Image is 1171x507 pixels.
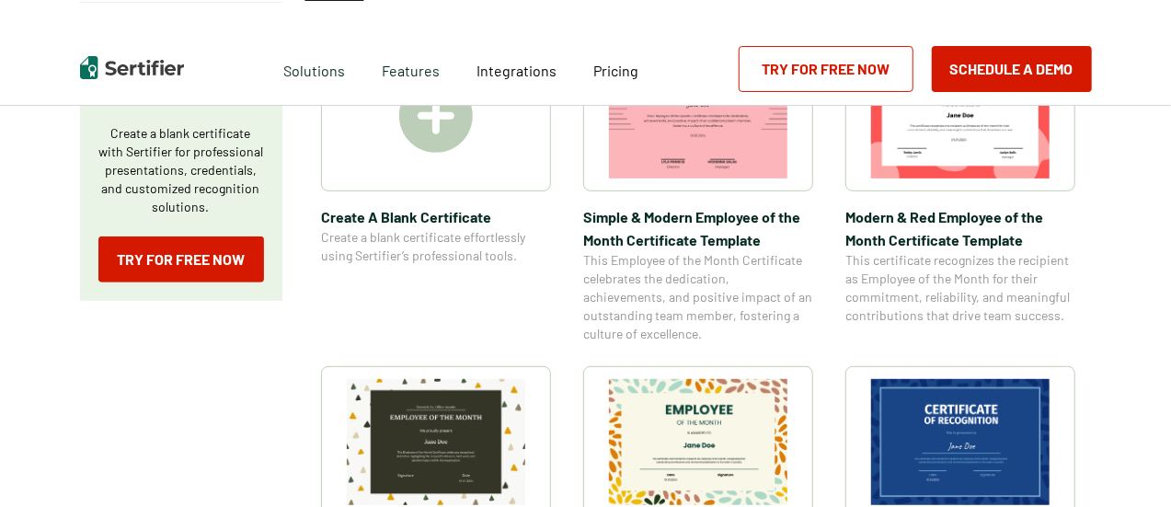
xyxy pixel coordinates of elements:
a: Modern & Red Employee of the Month Certificate TemplateModern & Red Employee of the Month Certifi... [845,40,1075,343]
a: Try for Free Now [739,46,913,92]
a: Simple & Modern Employee of the Month Certificate TemplateSimple & Modern Employee of the Month C... [583,40,813,343]
span: Simple & Modern Employee of the Month Certificate Template [583,205,813,251]
img: Simple & Modern Employee of the Month Certificate Template [609,52,787,179]
span: Modern & Red Employee of the Month Certificate Template [845,205,1075,251]
img: Modern & Red Employee of the Month Certificate Template [871,52,1050,179]
img: Simple & Colorful Employee of the Month Certificate Template [347,379,525,505]
img: Modern Dark Blue Employee of the Month Certificate Template [871,379,1050,505]
a: Try for Free Now [98,236,264,282]
span: Integrations [476,62,557,79]
a: Pricing [593,57,638,80]
span: Create a blank certificate effortlessly using Sertifier’s professional tools. [321,228,551,265]
span: Create A Blank Certificate [321,205,551,228]
a: Integrations [476,57,557,80]
img: Sertifier | Digital Credentialing Platform [80,56,184,79]
span: Pricing [593,62,638,79]
span: This certificate recognizes the recipient as Employee of the Month for their commitment, reliabil... [845,251,1075,325]
p: Create a blank certificate with Sertifier for professional presentations, credentials, and custom... [98,124,264,216]
span: Features [382,57,440,80]
img: Create A Blank Certificate [399,79,473,153]
span: This Employee of the Month Certificate celebrates the dedication, achievements, and positive impa... [583,251,813,343]
span: Solutions [283,57,345,80]
img: Simple and Patterned Employee of the Month Certificate Template [609,379,787,505]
